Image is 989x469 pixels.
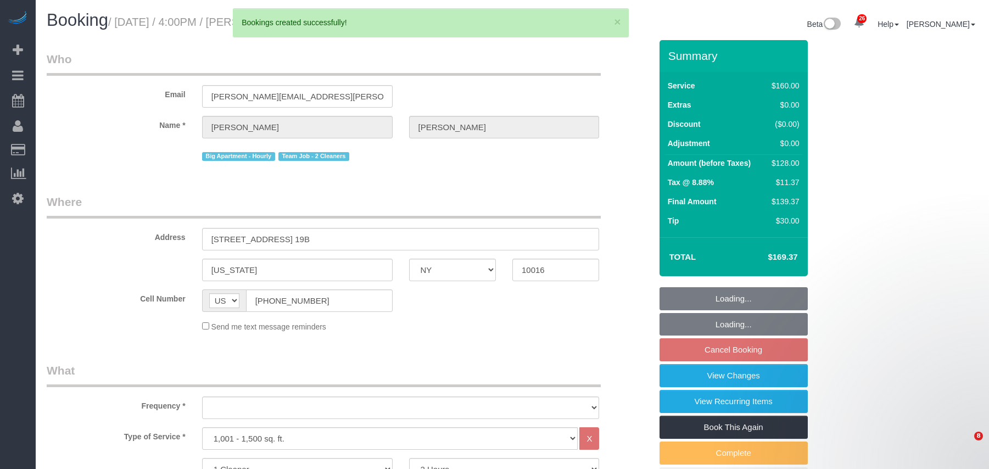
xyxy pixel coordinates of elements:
a: Help [878,20,899,29]
span: Booking [47,10,108,30]
a: Beta [807,20,841,29]
span: Team Job - 2 Cleaners [278,152,349,161]
a: 26 [848,11,870,35]
label: Address [38,228,194,243]
label: Frequency * [38,397,194,411]
label: Final Amount [668,196,717,207]
div: $128.00 [767,158,799,169]
input: City [202,259,393,281]
span: 8 [974,432,983,440]
div: ($0.00) [767,119,799,130]
small: / [DATE] / 4:00PM / [PERSON_NAME] [108,16,454,28]
div: $11.37 [767,177,799,188]
label: Tax @ 8.88% [668,177,714,188]
a: View Changes [660,364,808,387]
label: Amount (before Taxes) [668,158,751,169]
h3: Summary [668,49,802,62]
legend: Who [47,51,601,76]
div: $160.00 [767,80,799,91]
a: Book This Again [660,416,808,439]
label: Type of Service * [38,427,194,442]
input: Email [202,85,393,108]
span: Send me text message reminders [211,322,326,331]
label: Email [38,85,194,100]
label: Tip [668,215,679,226]
h4: $169.37 [735,253,797,262]
span: Big Apartment - Hourly [202,152,275,161]
div: $30.00 [767,215,799,226]
label: Discount [668,119,701,130]
label: Cell Number [38,289,194,304]
span: 26 [857,14,867,23]
input: Cell Number [246,289,393,312]
div: $139.37 [767,196,799,207]
legend: Where [47,194,601,219]
div: $0.00 [767,138,799,149]
div: $0.00 [767,99,799,110]
label: Extras [668,99,691,110]
a: [PERSON_NAME] [907,20,975,29]
div: Bookings created successfully! [242,17,619,28]
input: First Name [202,116,393,138]
button: × [614,16,621,27]
img: New interface [823,18,841,32]
a: View Recurring Items [660,390,808,413]
img: Automaid Logo [7,11,29,26]
legend: What [47,362,601,387]
label: Name * [38,116,194,131]
input: Last Name [409,116,600,138]
label: Adjustment [668,138,710,149]
strong: Total [669,252,696,261]
iframe: Intercom live chat [952,432,978,458]
input: Zip Code [512,259,599,281]
label: Service [668,80,695,91]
